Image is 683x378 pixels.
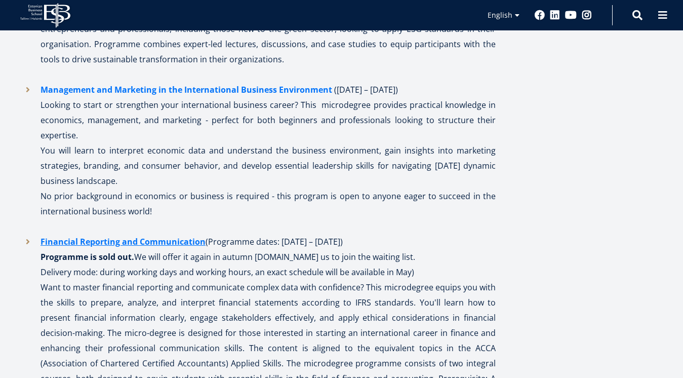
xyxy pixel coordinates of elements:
[41,97,496,143] p: Looking to start or strengthen your international business career? This microdegree provides prac...
[41,82,332,97] a: Management and Marketing in the International Business Environment
[41,236,206,247] strong: Financial Reporting and Communication
[41,251,134,262] strong: Programme is sold out.
[582,10,592,20] a: Instagram
[41,188,496,234] p: No prior background in economics or business is required - this program is open to anyone eager t...
[535,10,545,20] a: Facebook
[20,82,496,234] li: ([DATE] – [DATE])
[565,10,577,20] a: Youtube
[41,234,206,249] a: Financial Reporting and Communication
[550,10,560,20] a: Linkedin
[41,143,496,188] p: You will learn to interpret economic data and understand the business environment, gain insights ...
